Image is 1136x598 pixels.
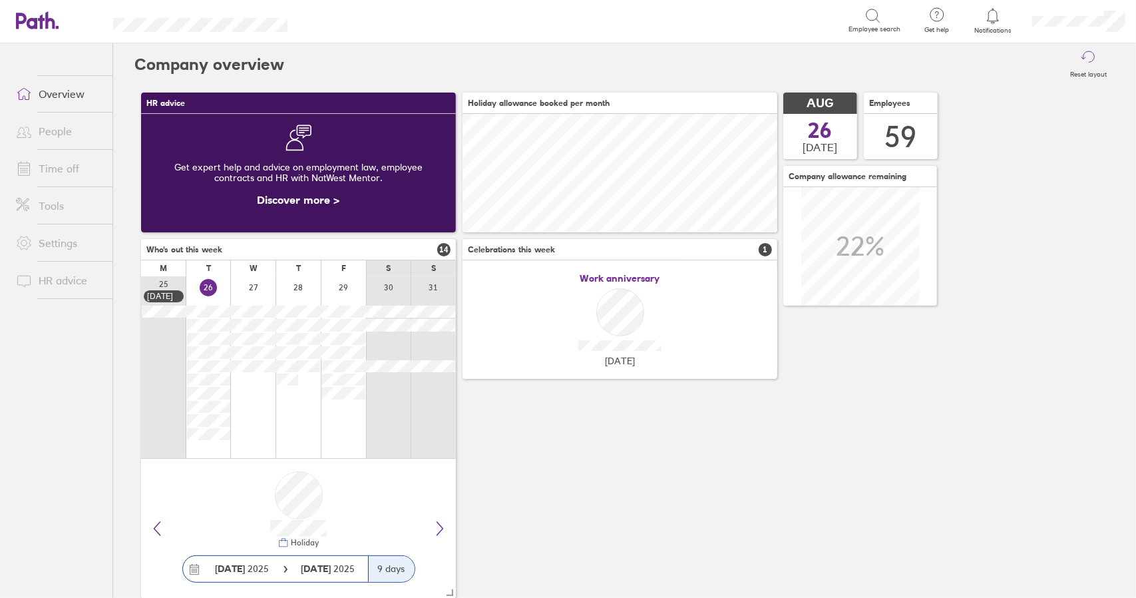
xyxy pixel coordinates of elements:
[5,155,112,182] a: Time off
[1062,67,1115,79] label: Reset layout
[5,192,112,219] a: Tools
[206,264,211,273] div: T
[152,151,445,194] div: Get expert help and advice on employment law, employee contracts and HR with NatWest Mentor.
[146,245,222,254] span: Who's out this week
[807,97,834,111] span: AUG
[885,120,917,154] div: 59
[301,563,355,574] span: 2025
[849,25,900,33] span: Employee search
[134,43,284,86] h2: Company overview
[301,563,334,575] strong: [DATE]
[468,99,610,108] span: Holiday allowance booked per month
[250,264,258,273] div: W
[323,14,357,26] div: Search
[789,172,906,181] span: Company allowance remaining
[580,273,660,284] span: Work anniversary
[759,243,772,256] span: 1
[5,267,112,294] a: HR advice
[468,245,555,254] span: Celebrations this week
[5,230,112,256] a: Settings
[605,356,635,366] span: [DATE]
[160,264,167,273] div: M
[147,292,180,301] div: [DATE]
[972,27,1015,35] span: Notifications
[431,264,436,273] div: S
[296,264,301,273] div: T
[258,193,340,206] a: Discover more >
[216,563,270,574] span: 2025
[5,81,112,107] a: Overview
[803,141,838,153] span: [DATE]
[386,264,391,273] div: S
[809,120,833,141] span: 26
[1062,43,1115,86] button: Reset layout
[869,99,910,108] span: Employees
[972,7,1015,35] a: Notifications
[146,99,185,108] span: HR advice
[216,563,246,575] strong: [DATE]
[915,26,958,34] span: Get help
[341,264,346,273] div: F
[5,118,112,145] a: People
[368,556,415,582] div: 9 days
[289,538,319,547] div: Holiday
[437,243,451,256] span: 14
